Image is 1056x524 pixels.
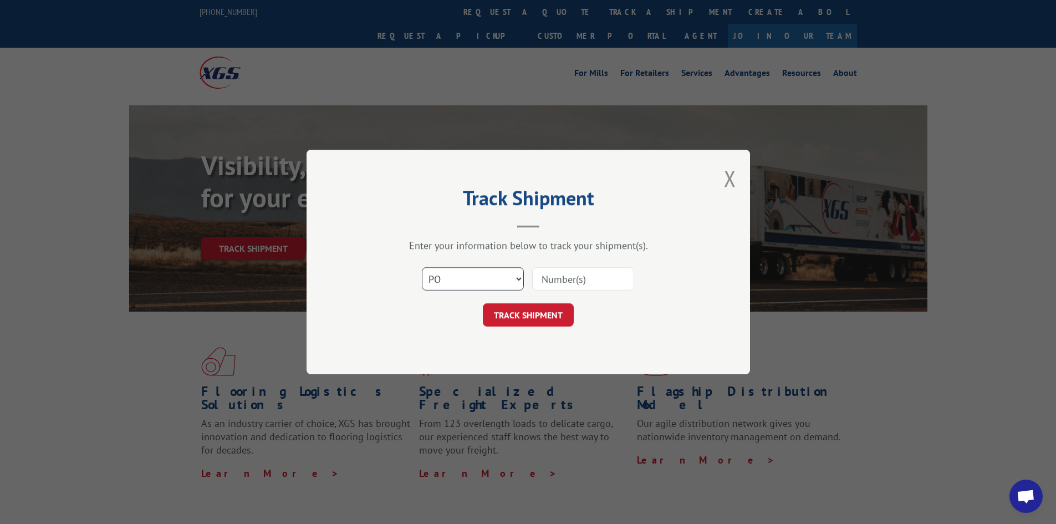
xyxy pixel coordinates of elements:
[724,164,736,193] button: Close modal
[1009,480,1043,513] div: Open chat
[362,190,695,211] h2: Track Shipment
[483,303,574,327] button: TRACK SHIPMENT
[532,267,634,291] input: Number(s)
[362,239,695,252] div: Enter your information below to track your shipment(s).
